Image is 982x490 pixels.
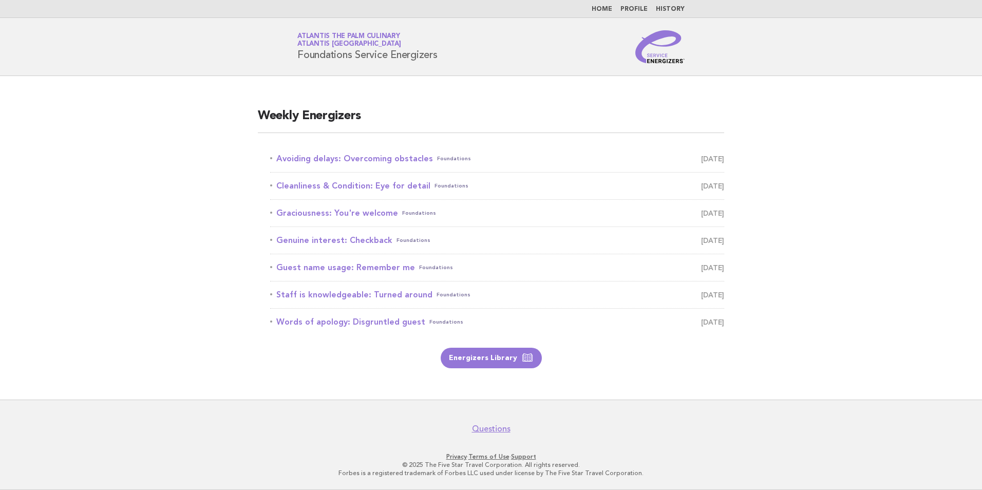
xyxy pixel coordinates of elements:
[437,152,471,166] span: Foundations
[620,6,648,12] a: Profile
[297,33,401,47] a: Atlantis The Palm CulinaryAtlantis [GEOGRAPHIC_DATA]
[396,233,430,248] span: Foundations
[437,288,470,302] span: Foundations
[701,233,724,248] span: [DATE]
[435,179,468,193] span: Foundations
[270,206,724,220] a: Graciousness: You're welcomeFoundations [DATE]
[270,288,724,302] a: Staff is knowledgeable: Turned aroundFoundations [DATE]
[701,206,724,220] span: [DATE]
[270,315,724,329] a: Words of apology: Disgruntled guestFoundations [DATE]
[297,41,401,48] span: Atlantis [GEOGRAPHIC_DATA]
[177,453,805,461] p: · ·
[472,424,511,434] a: Questions
[701,179,724,193] span: [DATE]
[701,288,724,302] span: [DATE]
[429,315,463,329] span: Foundations
[270,179,724,193] a: Cleanliness & Condition: Eye for detailFoundations [DATE]
[419,260,453,275] span: Foundations
[446,453,467,460] a: Privacy
[177,469,805,477] p: Forbes is a registered trademark of Forbes LLC used under license by The Five Star Travel Corpora...
[441,348,542,368] a: Energizers Library
[270,152,724,166] a: Avoiding delays: Overcoming obstaclesFoundations [DATE]
[635,30,685,63] img: Service Energizers
[656,6,685,12] a: History
[402,206,436,220] span: Foundations
[270,233,724,248] a: Genuine interest: CheckbackFoundations [DATE]
[177,461,805,469] p: © 2025 The Five Star Travel Corporation. All rights reserved.
[592,6,612,12] a: Home
[701,315,724,329] span: [DATE]
[270,260,724,275] a: Guest name usage: Remember meFoundations [DATE]
[258,108,724,133] h2: Weekly Energizers
[701,152,724,166] span: [DATE]
[468,453,509,460] a: Terms of Use
[297,33,438,60] h1: Foundations Service Energizers
[701,260,724,275] span: [DATE]
[511,453,536,460] a: Support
